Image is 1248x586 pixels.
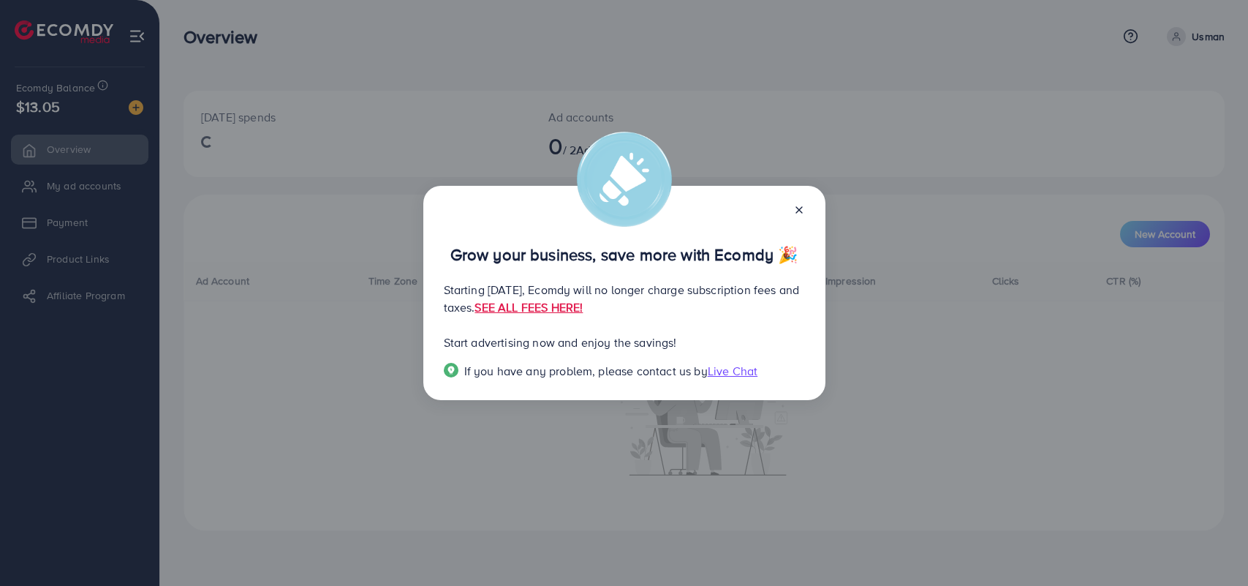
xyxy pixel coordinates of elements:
p: Grow your business, save more with Ecomdy 🎉 [444,246,805,263]
span: If you have any problem, please contact us by [464,363,708,379]
img: alert [577,132,672,227]
a: SEE ALL FEES HERE! [474,299,583,315]
img: Popup guide [444,363,458,377]
span: Live Chat [708,363,757,379]
p: Start advertising now and enjoy the savings! [444,334,805,351]
p: Starting [DATE], Ecomdy will no longer charge subscription fees and taxes. [444,281,805,316]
